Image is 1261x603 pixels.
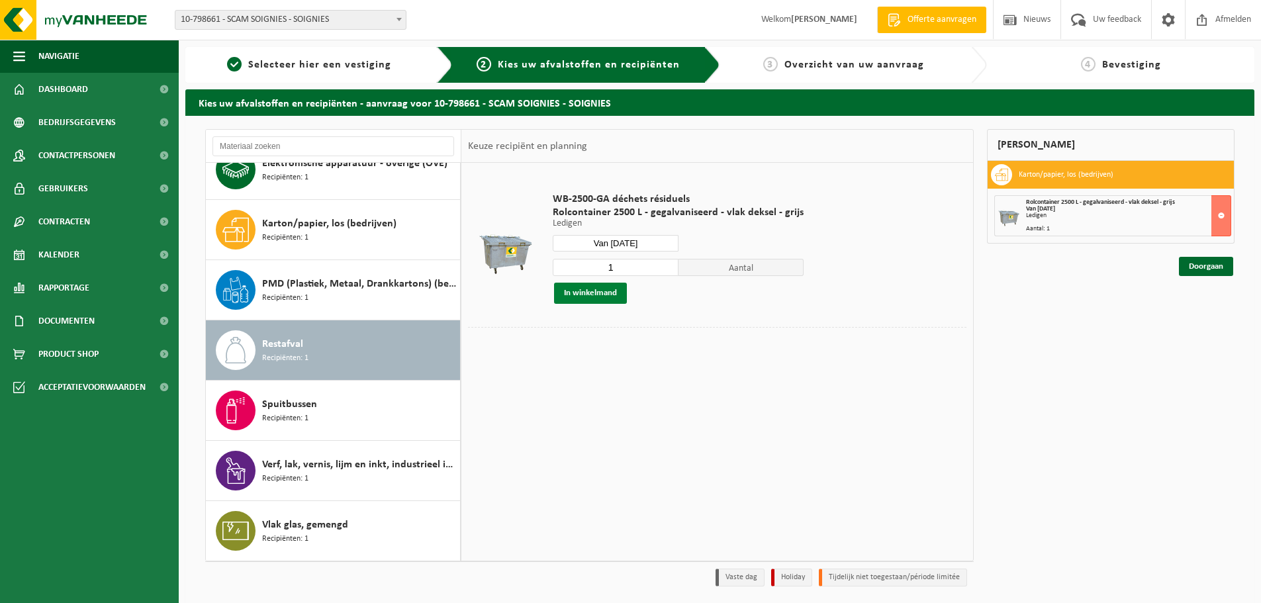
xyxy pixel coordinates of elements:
span: Recipiënten: 1 [262,232,308,244]
div: Keuze recipiënt en planning [461,130,594,163]
span: Bevestiging [1102,60,1161,70]
strong: Van [DATE] [1026,205,1055,212]
button: Spuitbussen Recipiënten: 1 [206,381,461,441]
li: Tijdelijk niet toegestaan/période limitée [819,569,967,586]
button: PMD (Plastiek, Metaal, Drankkartons) (bedrijven) Recipiënten: 1 [206,260,461,320]
span: Restafval [262,336,303,352]
span: WB-2500-GA déchets résiduels [553,193,804,206]
li: Holiday [771,569,812,586]
span: Gebruikers [38,172,88,205]
span: Selecteer hier een vestiging [248,60,391,70]
span: 2 [477,57,491,71]
span: 3 [763,57,778,71]
a: Offerte aanvragen [877,7,986,33]
button: Karton/papier, los (bedrijven) Recipiënten: 1 [206,200,461,260]
li: Vaste dag [716,569,765,586]
span: Bedrijfsgegevens [38,106,116,139]
span: 1 [227,57,242,71]
span: Aantal [678,259,804,276]
span: Recipiënten: 1 [262,352,308,365]
button: In winkelmand [554,283,627,304]
span: Overzicht van uw aanvraag [784,60,924,70]
span: Recipiënten: 1 [262,473,308,485]
span: Recipiënten: 1 [262,533,308,545]
span: Elektronische apparatuur - overige (OVE) [262,156,447,171]
span: Product Shop [38,338,99,371]
span: Rapportage [38,271,89,304]
span: Navigatie [38,40,79,73]
a: 1Selecteer hier een vestiging [192,57,426,73]
span: Rolcontainer 2500 L - gegalvaniseerd - vlak deksel - grijs [1026,199,1175,206]
span: Vlak glas, gemengd [262,517,348,533]
p: Ledigen [553,219,804,228]
span: Documenten [38,304,95,338]
button: Elektronische apparatuur - overige (OVE) Recipiënten: 1 [206,140,461,200]
span: Kies uw afvalstoffen en recipiënten [498,60,680,70]
strong: [PERSON_NAME] [791,15,857,24]
span: Verf, lak, vernis, lijm en inkt, industrieel in kleinverpakking [262,457,457,473]
span: 10-798661 - SCAM SOIGNIES - SOIGNIES [175,10,406,30]
button: Verf, lak, vernis, lijm en inkt, industrieel in kleinverpakking Recipiënten: 1 [206,441,461,501]
span: Rolcontainer 2500 L - gegalvaniseerd - vlak deksel - grijs [553,206,804,219]
span: Acceptatievoorwaarden [38,371,146,404]
span: Offerte aanvragen [904,13,980,26]
span: Recipiënten: 1 [262,412,308,425]
div: Ledigen [1026,212,1231,219]
span: Karton/papier, los (bedrijven) [262,216,397,232]
button: Vlak glas, gemengd Recipiënten: 1 [206,501,461,561]
button: Restafval Recipiënten: 1 [206,320,461,381]
span: 10-798661 - SCAM SOIGNIES - SOIGNIES [175,11,406,29]
h3: Karton/papier, los (bedrijven) [1019,164,1113,185]
div: Aantal: 1 [1026,226,1231,232]
input: Materiaal zoeken [212,136,454,156]
input: Selecteer datum [553,235,678,252]
div: [PERSON_NAME] [987,129,1235,161]
span: Contactpersonen [38,139,115,172]
span: 4 [1081,57,1096,71]
a: Doorgaan [1179,257,1233,276]
span: Recipiënten: 1 [262,171,308,184]
span: Kalender [38,238,79,271]
span: Dashboard [38,73,88,106]
span: Spuitbussen [262,396,317,412]
span: Contracten [38,205,90,238]
h2: Kies uw afvalstoffen en recipiënten - aanvraag voor 10-798661 - SCAM SOIGNIES - SOIGNIES [185,89,1254,115]
span: Recipiënten: 1 [262,292,308,304]
span: PMD (Plastiek, Metaal, Drankkartons) (bedrijven) [262,276,457,292]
